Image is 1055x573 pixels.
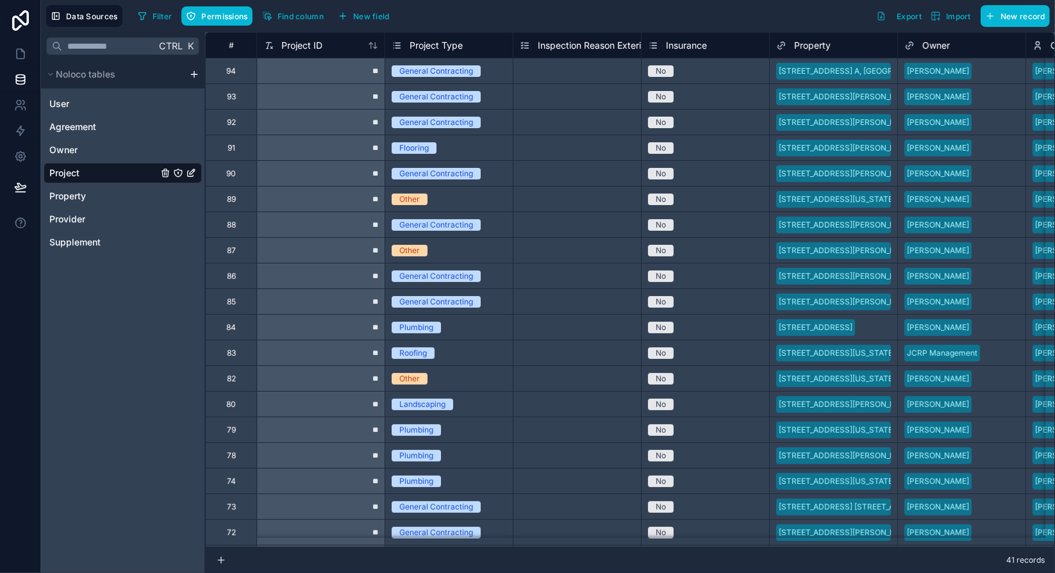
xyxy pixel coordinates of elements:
div: No [656,527,666,538]
div: JCRP Management [907,347,977,359]
div: No [656,245,666,256]
div: Plumbing [399,424,433,436]
button: Import [926,5,976,27]
div: 73 [227,502,236,512]
div: [STREET_ADDRESS] [STREET_ADDRESS][US_STATE] [779,501,971,513]
div: No [656,501,666,513]
div: [STREET_ADDRESS][US_STATE] [779,347,895,359]
div: No [656,399,666,410]
div: No [656,91,666,103]
div: Plumbing [399,476,433,487]
div: [PERSON_NAME] [907,476,969,487]
div: [STREET_ADDRESS][PERSON_NAME][US_STATE] [779,270,958,282]
span: Owner [922,39,950,52]
div: General Contracting [399,527,473,538]
span: Project Type [410,39,463,52]
div: [PERSON_NAME] [907,424,969,436]
div: # [215,40,247,50]
span: Find column [278,12,324,21]
div: [PERSON_NAME] [907,117,969,128]
div: No [656,270,666,282]
div: 87 [227,245,236,256]
div: 88 [227,220,236,230]
span: Data Sources [66,12,118,21]
span: Inspection Reason Exterior [538,39,649,52]
a: Permissions [181,6,257,26]
div: [PERSON_NAME] [907,65,969,77]
span: Import [946,12,971,21]
span: 41 records [1006,555,1045,565]
div: No [656,322,666,333]
div: No [656,117,666,128]
span: Property [794,39,831,52]
div: 89 [227,194,236,204]
div: [PERSON_NAME] [907,142,969,154]
div: [PERSON_NAME] [907,373,969,385]
div: [PERSON_NAME] [907,194,969,205]
div: 84 [226,322,236,333]
div: General Contracting [399,219,473,231]
button: Data Sources [46,5,122,27]
button: New field [333,6,394,26]
div: [STREET_ADDRESS][PERSON_NAME][US_STATE] [779,219,958,231]
div: General Contracting [399,117,473,128]
button: Export [872,5,926,27]
div: [PERSON_NAME] [907,168,969,179]
div: [STREET_ADDRESS][US_STATE] [779,424,895,436]
div: 80 [226,399,236,410]
div: [PERSON_NAME] [907,219,969,231]
div: 90 [226,169,236,179]
div: Other [399,194,420,205]
div: Roofing [399,347,427,359]
div: [PERSON_NAME] [907,501,969,513]
div: 82 [227,374,236,384]
div: [PERSON_NAME] [907,527,969,538]
div: General Contracting [399,65,473,77]
div: [STREET_ADDRESS][PERSON_NAME][US_STATE] [779,142,958,154]
div: [PERSON_NAME] [907,450,969,461]
div: [PERSON_NAME] [907,270,969,282]
span: Filter [153,12,172,21]
div: [PERSON_NAME] [907,322,969,333]
div: General Contracting [399,270,473,282]
div: [STREET_ADDRESS][US_STATE] [779,194,895,205]
span: Ctrl [158,38,184,54]
button: Permissions [181,6,252,26]
div: No [656,142,666,154]
div: 91 [228,143,235,153]
div: General Contracting [399,91,473,103]
div: 86 [227,271,236,281]
div: [PERSON_NAME] [907,399,969,410]
div: [STREET_ADDRESS][US_STATE] [779,476,895,487]
div: 74 [227,476,236,486]
div: Other [399,245,420,256]
div: 85 [227,297,236,307]
div: No [656,219,666,231]
div: No [656,373,666,385]
div: Landscaping [399,399,445,410]
div: [PERSON_NAME] [907,245,969,256]
div: No [656,65,666,77]
div: [STREET_ADDRESS][PERSON_NAME][US_STATE] [779,527,958,538]
div: No [656,424,666,436]
div: [STREET_ADDRESS][PERSON_NAME][US_STATE] [779,450,958,461]
button: New record [981,5,1050,27]
a: New record [976,5,1050,27]
div: No [656,194,666,205]
div: [PERSON_NAME] [907,91,969,103]
span: Export [897,12,922,21]
div: No [656,450,666,461]
div: [STREET_ADDRESS][US_STATE] [779,373,895,385]
div: General Contracting [399,296,473,308]
div: No [656,296,666,308]
div: 93 [227,92,236,102]
span: K [186,42,195,51]
div: [STREET_ADDRESS][PERSON_NAME][US_STATE] [779,245,958,256]
span: Project ID [281,39,322,52]
div: No [656,476,666,487]
div: Other [399,373,420,385]
div: [STREET_ADDRESS][PERSON_NAME][US_STATE] [779,117,958,128]
div: 94 [226,66,236,76]
div: No [656,168,666,179]
div: 79 [227,425,236,435]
